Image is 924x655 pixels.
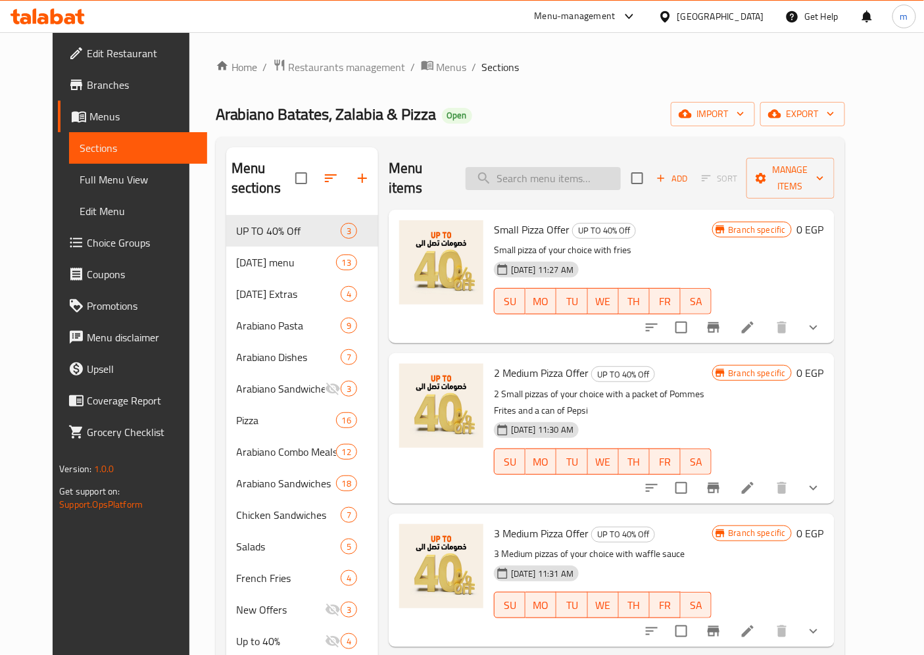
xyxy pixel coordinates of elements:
span: Promotions [87,298,197,314]
svg: Inactive section [325,381,341,397]
a: Restaurants management [273,59,406,76]
a: Full Menu View [69,164,207,195]
h2: Menu items [389,158,450,198]
button: SA [681,449,712,475]
span: Sort sections [315,162,347,194]
span: 5 [341,541,356,553]
button: export [760,102,845,126]
span: Coverage Report [87,393,197,408]
span: 3 Medium Pizza Offer [494,523,589,543]
h2: Menu sections [231,158,295,198]
a: Coupons [58,258,207,290]
button: WE [588,449,619,475]
button: Branch-specific-item [698,312,729,343]
button: TU [556,592,587,618]
div: items [336,475,357,491]
span: Pizza [237,412,336,428]
div: items [341,633,357,649]
span: 4 [341,288,356,301]
img: 2 Medium Pizza Offer [399,364,483,448]
p: 2 Small pizzas of your choice with a packet of Pommes Frites and a can of Pepsi [494,386,712,419]
a: Grocery Checklist [58,416,207,448]
button: SU [494,288,525,314]
button: SA [681,592,712,618]
span: FR [655,452,675,472]
nav: breadcrumb [216,59,845,76]
button: MO [525,449,556,475]
button: delete [766,616,798,647]
span: Choice Groups [87,235,197,251]
a: Upsell [58,353,207,385]
span: 12 [337,446,356,458]
span: SA [686,596,706,615]
div: French Fries [237,570,341,586]
span: Open [442,110,472,121]
div: items [336,444,357,460]
button: show more [798,472,829,504]
button: sort-choices [636,312,668,343]
button: MO [525,592,556,618]
span: SA [686,292,706,311]
a: Menu disclaimer [58,322,207,353]
span: Up to 40% [237,633,325,649]
span: [DATE] 11:30 AM [506,424,579,436]
span: WE [593,596,614,615]
span: Select all sections [287,164,315,192]
div: items [341,539,357,554]
span: 3 [341,383,356,395]
div: French Fries4 [226,562,378,594]
span: Edit Restaurant [87,45,197,61]
span: Select section first [693,168,746,189]
div: items [341,602,357,618]
a: Edit Menu [69,195,207,227]
div: Arabiano Sandwiches18 [226,468,378,499]
svg: Show Choices [806,480,821,496]
li: / [472,59,477,75]
span: UP TO 40% Off [573,223,635,238]
button: sort-choices [636,616,668,647]
button: SA [681,288,712,314]
button: Branch-specific-item [698,616,729,647]
span: Sections [80,140,197,156]
div: [GEOGRAPHIC_DATA] [677,9,764,24]
button: TH [619,449,650,475]
span: [DATE] 11:31 AM [506,568,579,580]
div: Arabiano Dishes7 [226,341,378,373]
div: UP TO 40% Off [591,527,655,543]
span: TH [624,596,644,615]
span: Arabiano Sandwiches [237,475,336,491]
span: 2 Medium Pizza Offer [494,363,589,383]
input: search [466,167,621,190]
div: Ramadan menu [237,255,336,270]
span: Add [654,171,690,186]
li: / [263,59,268,75]
div: items [336,412,357,428]
h6: 0 EGP [797,220,824,239]
a: Edit menu item [740,320,756,335]
span: Arabiano Dishes [237,349,341,365]
span: Coupons [87,266,197,282]
span: Sections [482,59,520,75]
svg: Show Choices [806,623,821,639]
svg: Show Choices [806,320,821,335]
span: UP TO 40% Off [592,527,654,542]
div: Chicken Sandwiches7 [226,499,378,531]
span: Select to update [668,474,695,502]
span: Arabiano Pasta [237,318,341,333]
div: Chicken Sandwiches [237,507,341,523]
div: New Offers3 [226,594,378,625]
div: New Offers [237,602,325,618]
img: Small Pizza Offer [399,220,483,304]
div: items [341,507,357,523]
span: MO [531,292,551,311]
span: WE [593,452,614,472]
button: show more [798,312,829,343]
span: 4 [341,635,356,648]
span: TH [624,452,644,472]
span: Salads [237,539,341,554]
span: Edit Menu [80,203,197,219]
svg: Inactive section [325,633,341,649]
button: TH [619,288,650,314]
button: Add [651,168,693,189]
